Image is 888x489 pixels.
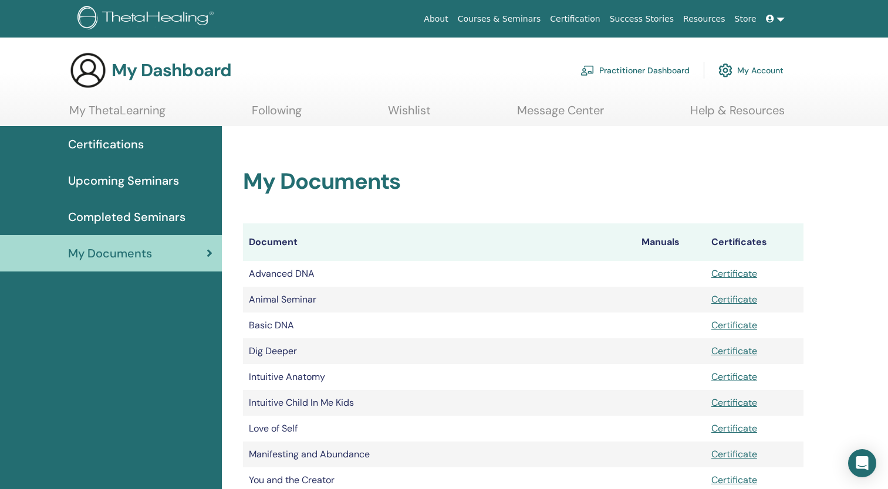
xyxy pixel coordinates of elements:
a: Certificate [711,267,757,280]
a: Certificate [711,371,757,383]
th: Certificates [705,223,803,261]
td: Intuitive Child In Me Kids [243,390,635,416]
a: Certificate [711,422,757,434]
a: Certificate [711,448,757,460]
td: Love of Self [243,416,635,442]
img: logo.png [77,6,218,32]
a: Help & Resources [690,103,785,126]
a: Certificate [711,396,757,409]
a: Certificate [711,474,757,486]
a: My ThetaLearning [69,103,166,126]
div: Open Intercom Messenger [848,449,876,477]
a: Following [252,103,302,126]
th: Manuals [636,223,705,261]
a: Practitioner Dashboard [580,57,690,83]
a: Resources [678,8,730,30]
a: Certificate [711,293,757,305]
td: Intuitive Anatomy [243,364,635,390]
a: Certification [545,8,605,30]
h2: My Documents [243,168,803,195]
a: My Account [718,57,784,83]
a: Message Center [517,103,604,126]
th: Document [243,223,635,261]
img: chalkboard-teacher.svg [580,65,595,76]
a: Success Stories [605,8,678,30]
td: Dig Deeper [243,338,635,364]
a: Courses & Seminars [453,8,546,30]
td: Advanced DNA [243,261,635,287]
a: Certificate [711,319,757,331]
img: generic-user-icon.jpg [69,52,107,89]
h3: My Dashboard [112,60,231,81]
span: Upcoming Seminars [68,172,179,189]
a: About [419,8,453,30]
a: Certificate [711,345,757,357]
span: Completed Seminars [68,208,185,226]
td: Manifesting and Abundance [243,442,635,467]
td: Basic DNA [243,313,635,338]
a: Wishlist [388,103,431,126]
a: Store [730,8,761,30]
span: My Documents [68,244,152,262]
span: Certifications [68,135,144,153]
img: cog.svg [718,60,732,80]
td: Animal Seminar [243,287,635,313]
